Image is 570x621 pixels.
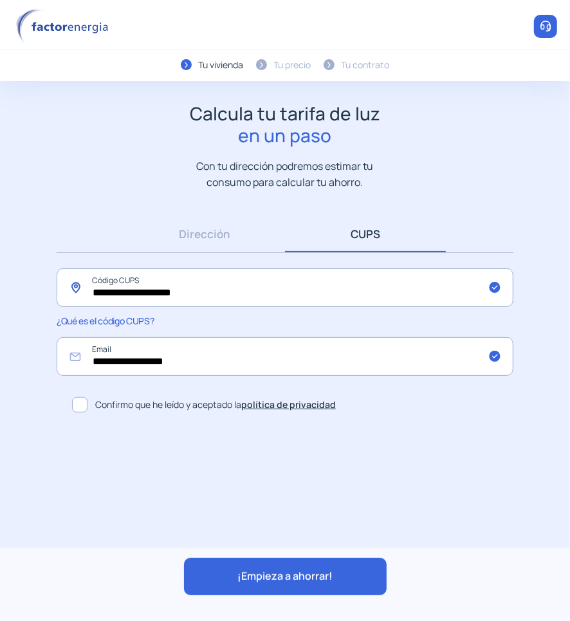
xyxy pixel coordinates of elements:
span: en un paso [190,125,380,147]
a: CUPS [285,216,446,252]
span: Confirmo que he leído y aceptado la [95,398,336,412]
img: logo factor [13,9,116,44]
h1: Calcula tu tarifa de luz [190,103,380,146]
div: Tu precio [273,58,311,72]
img: llamar [539,20,552,33]
div: Tu contrato [341,58,389,72]
span: ¿Qué es el código CUPS? [57,315,154,327]
a: política de privacidad [241,398,336,411]
span: ¡Empieza a ahorrar! [237,568,333,585]
a: Dirección [124,216,285,252]
div: Tu vivienda [198,58,243,72]
p: Con tu dirección podremos estimar tu consumo para calcular tu ahorro. [184,158,387,190]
